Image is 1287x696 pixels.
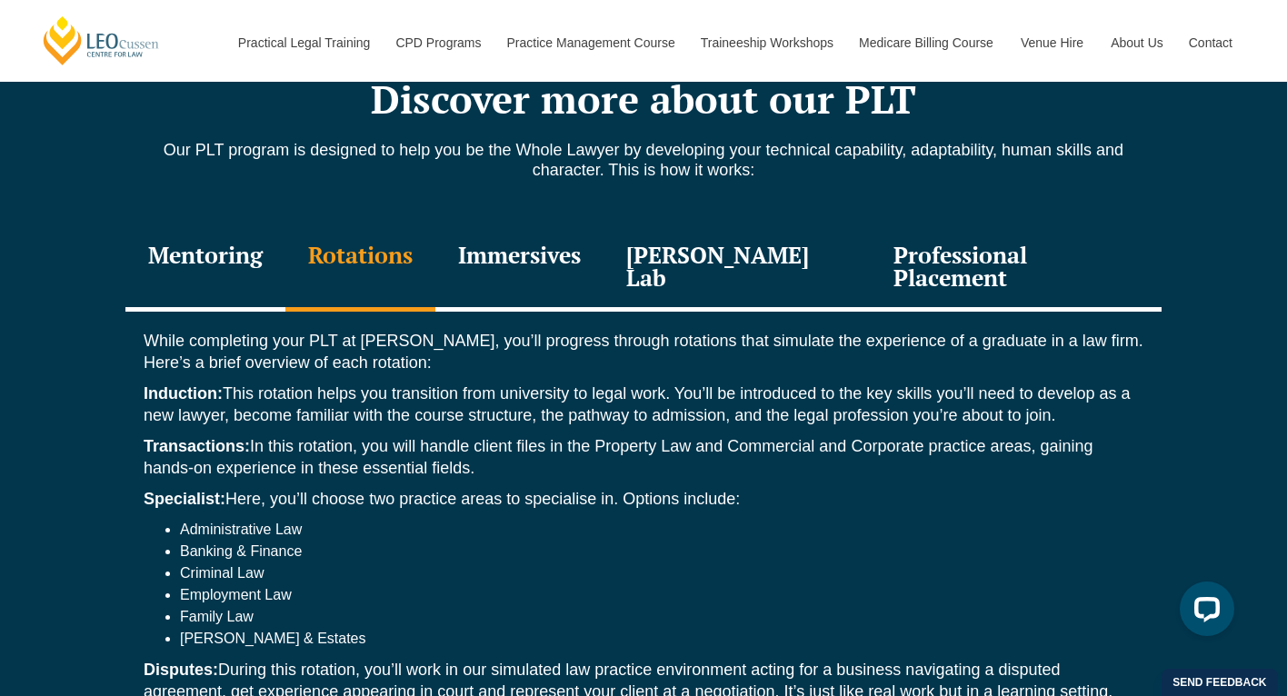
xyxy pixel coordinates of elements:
a: About Us [1097,4,1175,82]
li: Criminal Law [180,562,1143,584]
p: Our PLT program is designed to help you be the Whole Lawyer by developing your technical capabili... [125,140,1162,180]
a: Medicare Billing Course [845,4,1007,82]
h2: Discover more about our PLT [125,76,1162,122]
a: Venue Hire [1007,4,1097,82]
p: This rotation helps you transition from university to legal work. You’ll be introduced to the key... [144,383,1143,426]
div: Rotations [285,225,435,312]
a: Practice Management Course [494,4,687,82]
div: Immersives [435,225,604,312]
a: [PERSON_NAME] Centre for Law [41,15,162,66]
li: Banking & Finance [180,541,1143,562]
p: In this rotation, you will handle client files in the Property Law and Commercial and Corporate p... [144,435,1143,479]
div: Mentoring [125,225,285,312]
p: Here, you’ll choose two practice areas to specialise in. Options include: [144,488,1143,510]
p: While completing your PLT at [PERSON_NAME], you’ll progress through rotations that simulate the e... [144,330,1143,373]
li: Family Law [180,606,1143,628]
li: Administrative Law [180,519,1143,541]
div: Professional Placement [871,225,1162,312]
li: [PERSON_NAME] & Estates [180,628,1143,650]
iframe: LiveChat chat widget [1165,574,1242,651]
strong: Induction: [144,384,223,403]
li: Employment Law [180,584,1143,606]
a: CPD Programs [382,4,493,82]
div: [PERSON_NAME] Lab [604,225,871,312]
a: Contact [1175,4,1246,82]
a: Practical Legal Training [224,4,383,82]
strong: Specialist: [144,490,225,508]
strong: Transactions: [144,437,250,455]
a: Traineeship Workshops [687,4,845,82]
strong: Disputes: [144,661,218,679]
